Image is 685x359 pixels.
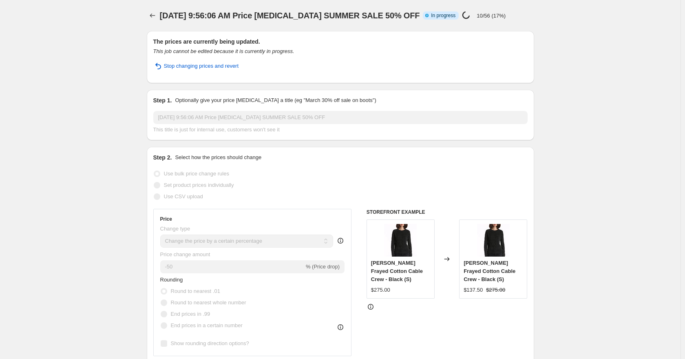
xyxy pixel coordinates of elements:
[175,153,261,162] p: Select how the prices should change
[371,286,390,294] div: $275.00
[171,288,220,294] span: Round to nearest .01
[147,10,158,21] button: Price change jobs
[171,340,249,346] span: Show rounding direction options?
[477,13,506,19] p: 10/56 (17%)
[164,193,203,199] span: Use CSV upload
[153,126,280,133] span: This title is just for internal use, customers won't see it
[160,251,210,257] span: Price change amount
[153,96,172,104] h2: Step 1.
[171,322,243,328] span: End prices in a certain number
[153,38,528,46] h2: The prices are currently being updated.
[464,260,515,282] span: [PERSON_NAME] Frayed Cotton Cable Crew - Black (S)
[160,216,172,222] h3: Price
[175,96,376,104] p: Optionally give your price [MEDICAL_DATA] a title (eg "March 30% off sale on boots")
[431,12,455,19] span: In progress
[160,260,304,273] input: -15
[336,237,345,245] div: help
[171,311,210,317] span: End prices in .99
[464,286,483,294] div: $137.50
[477,224,510,257] img: 8622cttnstonewashdistressedcablecrew-001blkf_80x.webp
[306,264,340,270] span: % (Price drop)
[164,62,239,70] span: Stop changing prices and revert
[164,171,229,177] span: Use bulk price change rules
[371,260,423,282] span: [PERSON_NAME] Frayed Cotton Cable Crew - Black (S)
[148,60,244,73] button: Stop changing prices and revert
[164,182,234,188] span: Set product prices individually
[160,277,183,283] span: Rounding
[153,48,294,54] i: This job cannot be edited because it is currently in progress.
[384,224,417,257] img: 8622cttnstonewashdistressedcablecrew-001blkf_80x.webp
[171,299,246,306] span: Round to nearest whole number
[367,209,528,215] h6: STOREFRONT EXAMPLE
[153,153,172,162] h2: Step 2.
[486,286,505,294] strike: $275.00
[160,11,420,20] span: [DATE] 9:56:06 AM Price [MEDICAL_DATA] SUMMER SALE 50% OFF
[160,226,190,232] span: Change type
[153,111,528,124] input: 30% off holiday sale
